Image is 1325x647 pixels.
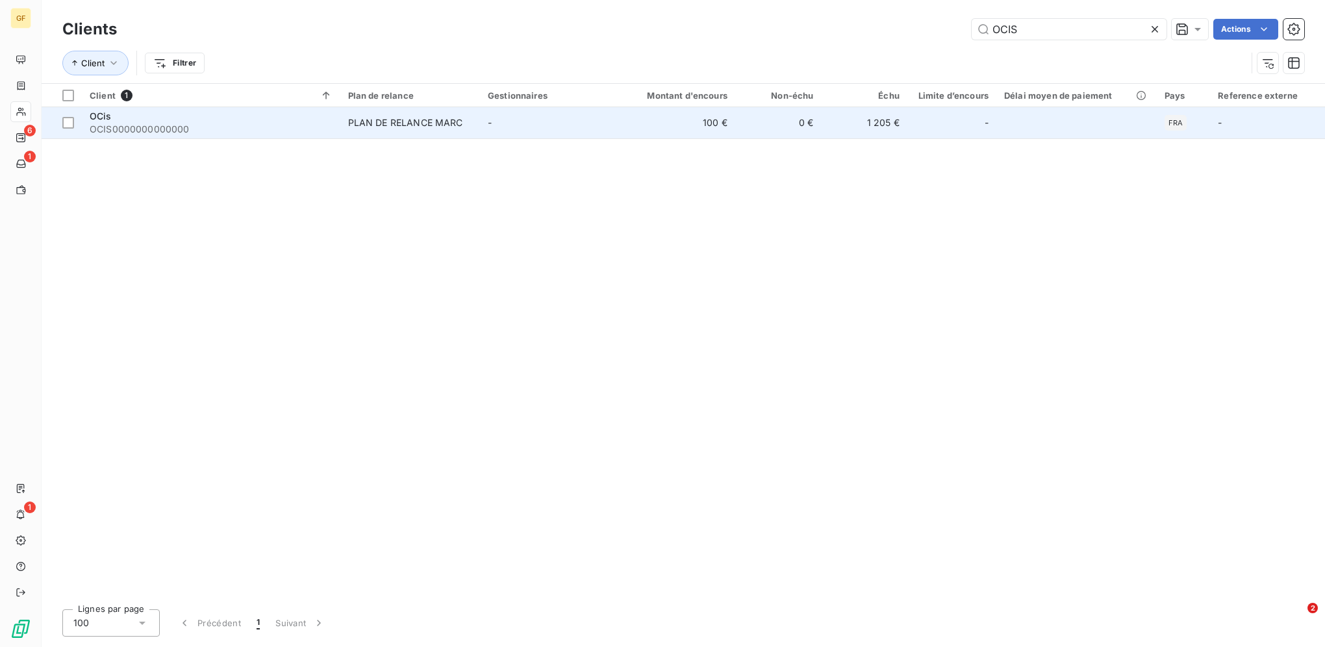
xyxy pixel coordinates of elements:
button: 1 [249,609,268,637]
span: 1 [257,616,260,629]
img: Logo LeanPay [10,618,31,639]
span: FRA [1168,119,1183,127]
span: 2 [1307,603,1318,613]
div: Échu [829,90,900,101]
div: Plan de relance [348,90,472,101]
div: PLAN DE RELANCE MARC [348,116,463,129]
div: Limite d’encours [915,90,989,101]
span: 1 [24,151,36,162]
button: Actions [1213,19,1278,40]
h3: Clients [62,18,117,41]
div: GF [10,8,31,29]
span: OCis [90,110,112,121]
span: 100 [73,616,89,629]
span: OCIS0000000000000 [90,123,333,136]
div: Pays [1165,90,1202,101]
span: 1 [121,90,132,101]
button: Filtrer [145,53,205,73]
span: 6 [24,125,36,136]
span: - [488,117,492,128]
span: Client [90,90,116,101]
button: Suivant [268,609,333,637]
span: - [985,116,989,129]
div: Reference externe [1218,90,1317,101]
div: Délai moyen de paiement [1004,90,1149,101]
div: Gestionnaires [488,90,612,101]
td: 100 € [620,107,735,138]
input: Rechercher [972,19,1167,40]
td: 1 205 € [821,107,907,138]
div: Non-échu [743,90,814,101]
div: Montant d'encours [627,90,727,101]
span: - [1218,117,1222,128]
button: Précédent [170,609,249,637]
span: Client [81,58,105,68]
iframe: Intercom live chat [1281,603,1312,634]
button: Client [62,51,129,75]
span: 1 [24,501,36,513]
td: 0 € [735,107,822,138]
